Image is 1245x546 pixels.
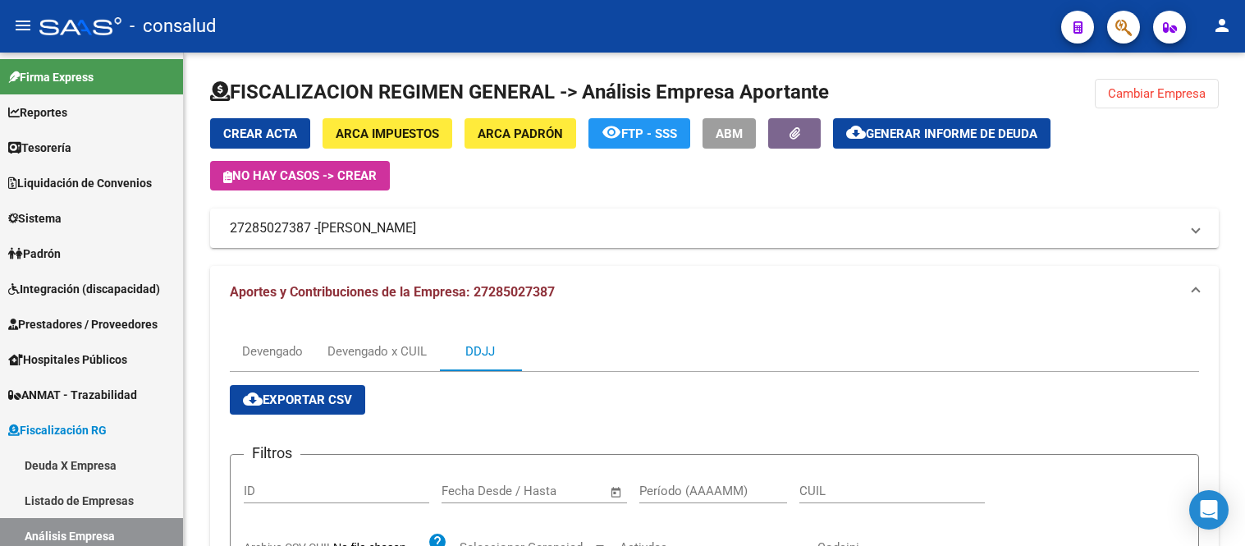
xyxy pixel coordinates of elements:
span: Hospitales Públicos [8,351,127,369]
button: Open calendar [607,483,626,502]
input: End date [510,484,589,498]
span: Tesorería [8,139,71,157]
span: [PERSON_NAME] [318,219,416,237]
mat-icon: cloud_download [243,389,263,409]
span: ABM [716,126,743,141]
button: ABM [703,118,756,149]
span: Integración (discapacidad) [8,280,160,298]
button: ARCA Impuestos [323,118,452,149]
mat-icon: remove_red_eye [602,122,621,142]
input: Start date [442,484,495,498]
span: ARCA Impuestos [336,126,439,141]
mat-expansion-panel-header: Aportes y Contribuciones de la Empresa: 27285027387 [210,266,1219,319]
span: Liquidación de Convenios [8,174,152,192]
mat-panel-title: 27285027387 - [230,219,1179,237]
mat-expansion-panel-header: 27285027387 -[PERSON_NAME] [210,209,1219,248]
span: ANMAT - Trazabilidad [8,386,137,404]
span: Generar informe de deuda [866,126,1037,141]
span: Reportes [8,103,67,122]
span: Firma Express [8,68,94,86]
span: ARCA Padrón [478,126,563,141]
span: Sistema [8,209,62,227]
mat-icon: person [1212,16,1232,35]
span: No hay casos -> Crear [223,168,377,183]
mat-icon: menu [13,16,33,35]
button: FTP - SSS [588,118,690,149]
h1: FISCALIZACION REGIMEN GENERAL -> Análisis Empresa Aportante [210,79,829,105]
span: Fiscalización RG [8,421,107,439]
div: Devengado x CUIL [327,342,427,360]
span: Cambiar Empresa [1108,86,1206,101]
div: Devengado [242,342,303,360]
span: Exportar CSV [243,392,352,407]
span: Prestadores / Proveedores [8,315,158,333]
mat-icon: cloud_download [846,122,866,142]
div: Open Intercom Messenger [1189,490,1229,530]
button: No hay casos -> Crear [210,161,390,190]
h3: Filtros [244,442,300,465]
span: Padrón [8,245,61,263]
span: FTP - SSS [621,126,677,141]
span: Aportes y Contribuciones de la Empresa: 27285027387 [230,284,555,300]
span: - consalud [130,8,216,44]
span: Crear Acta [223,126,297,141]
button: Crear Acta [210,118,310,149]
button: Cambiar Empresa [1095,79,1219,108]
button: Generar informe de deuda [833,118,1050,149]
button: Exportar CSV [230,385,365,415]
button: ARCA Padrón [465,118,576,149]
div: DDJJ [465,342,495,360]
